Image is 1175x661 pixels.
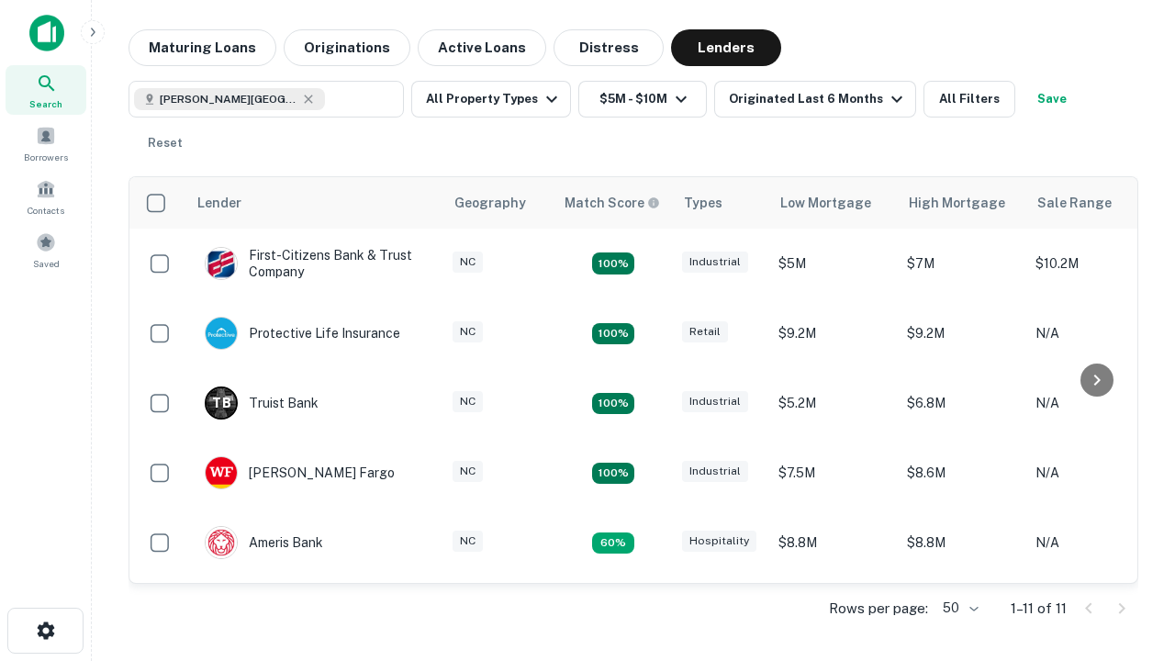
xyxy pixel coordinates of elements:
div: Hospitality [682,531,756,552]
span: Search [29,96,62,111]
td: $8.8M [898,508,1026,577]
h6: Match Score [565,193,656,213]
button: Active Loans [418,29,546,66]
div: Capitalize uses an advanced AI algorithm to match your search with the best lender. The match sco... [565,193,660,213]
div: Types [684,192,722,214]
p: 1–11 of 11 [1011,598,1067,620]
div: 50 [935,595,981,622]
a: Saved [6,225,86,274]
div: Originated Last 6 Months [729,88,908,110]
div: Geography [454,192,526,214]
div: NC [453,391,483,412]
p: Rows per page: [829,598,928,620]
div: Matching Properties: 3, hasApolloMatch: undefined [592,393,634,415]
span: [PERSON_NAME][GEOGRAPHIC_DATA], [GEOGRAPHIC_DATA] [160,91,297,107]
div: First-citizens Bank & Trust Company [205,247,425,280]
div: Retail [682,321,728,342]
img: picture [206,527,237,558]
button: Distress [554,29,664,66]
iframe: Chat Widget [1083,455,1175,543]
a: Contacts [6,172,86,221]
div: [PERSON_NAME] Fargo [205,456,395,489]
td: $5.2M [769,368,898,438]
span: Borrowers [24,150,68,164]
th: Capitalize uses an advanced AI algorithm to match your search with the best lender. The match sco... [554,177,673,229]
img: picture [206,248,237,279]
span: Contacts [28,203,64,218]
button: Originated Last 6 Months [714,81,916,118]
td: $9.2M [898,298,1026,368]
div: High Mortgage [909,192,1005,214]
div: Ameris Bank [205,526,323,559]
div: Matching Properties: 2, hasApolloMatch: undefined [592,463,634,485]
a: Search [6,65,86,115]
th: Lender [186,177,443,229]
td: $9.2M [769,298,898,368]
td: $8.6M [898,438,1026,508]
th: Low Mortgage [769,177,898,229]
div: Sale Range [1037,192,1112,214]
div: Matching Properties: 1, hasApolloMatch: undefined [592,532,634,555]
a: Borrowers [6,118,86,168]
td: $7M [898,229,1026,298]
td: $7.5M [769,438,898,508]
div: Industrial [682,461,748,482]
div: Industrial [682,391,748,412]
div: Matching Properties: 2, hasApolloMatch: undefined [592,252,634,274]
div: NC [453,461,483,482]
button: Maturing Loans [129,29,276,66]
th: Types [673,177,769,229]
p: T B [212,394,230,413]
th: High Mortgage [898,177,1026,229]
span: Saved [33,256,60,271]
td: $5M [769,229,898,298]
div: Industrial [682,252,748,273]
button: All Property Types [411,81,571,118]
button: Save your search to get updates of matches that match your search criteria. [1023,81,1081,118]
td: $6.8M [898,368,1026,438]
div: NC [453,252,483,273]
div: NC [453,321,483,342]
img: capitalize-icon.png [29,15,64,51]
div: Protective Life Insurance [205,317,400,350]
button: Lenders [671,29,781,66]
td: $9.2M [898,577,1026,647]
button: Originations [284,29,410,66]
div: NC [453,531,483,552]
button: Reset [136,125,195,162]
td: $8.8M [769,508,898,577]
td: $9.2M [769,577,898,647]
img: picture [206,318,237,349]
button: $5M - $10M [578,81,707,118]
div: Truist Bank [205,387,319,420]
button: All Filters [923,81,1015,118]
div: Lender [197,192,241,214]
div: Low Mortgage [780,192,871,214]
div: Matching Properties: 2, hasApolloMatch: undefined [592,323,634,345]
img: picture [206,457,237,488]
th: Geography [443,177,554,229]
